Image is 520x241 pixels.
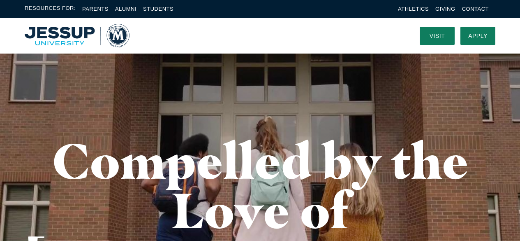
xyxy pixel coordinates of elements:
[420,27,455,45] a: Visit
[462,6,489,12] a: Contact
[25,24,129,47] img: Multnomah University Logo
[460,27,495,45] a: Apply
[25,24,129,47] a: Home
[25,4,76,14] span: Resources For:
[115,6,136,12] a: Alumni
[435,6,455,12] a: Giving
[143,6,173,12] a: Students
[398,6,429,12] a: Athletics
[82,6,109,12] a: Parents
